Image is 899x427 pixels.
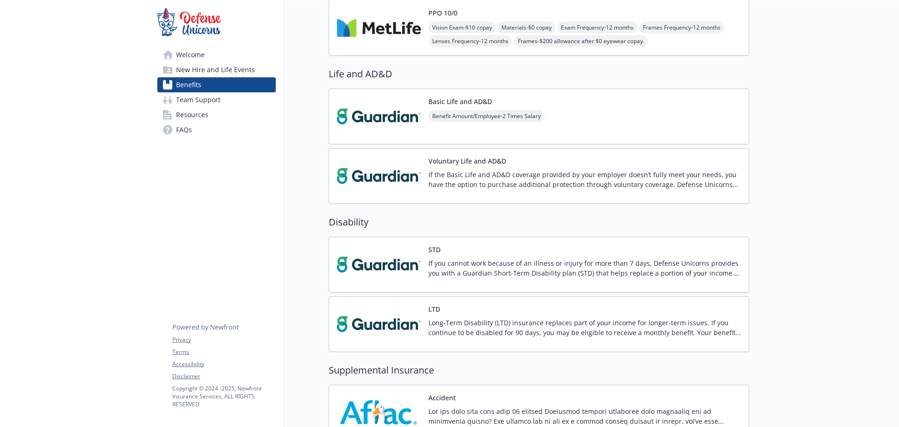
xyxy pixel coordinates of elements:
[428,406,741,426] p: Lor ips dolo sita cons adip 06 elitsed Doeiusmod tempori utlaboree dolo magnaaliq eni ad minimven...
[428,393,456,403] button: Accident
[557,22,637,33] span: Exam Frequency - 12 months
[329,363,749,377] h2: Supplemental Insurance
[428,245,441,255] button: STD
[428,35,512,47] span: Lenses Frequency - 12 months
[157,107,276,122] a: Resources
[172,384,275,408] p: Copyright © 2024 - 2025 , Newfront Insurance Services, ALL RIGHTS RESERVED
[157,62,276,77] a: New Hire and Life Events
[337,245,421,285] img: Guardian carrier logo
[176,107,208,122] span: Resources
[428,110,545,122] span: Benefit Amount/Employee - 2 Times Salary
[428,318,741,337] p: Long-Term Disability (LTD) insurance replaces part of your income for longer-term issues. If you ...
[337,8,421,48] img: Metlife Inc carrier logo
[176,47,205,62] span: Welcome
[329,67,749,81] h2: Life and AD&D
[428,22,496,33] span: Vision Exam - $10 copay
[172,348,275,356] a: Terms
[337,156,421,196] img: Guardian carrier logo
[428,8,457,18] button: PPO 10/0
[176,62,255,77] span: New Hire and Life Events
[428,170,741,189] p: If the Basic Life and AD&D coverage provided by your employer doesn’t fully meet your needs, you ...
[176,92,221,107] span: Team Support
[176,77,201,92] span: Benefits
[428,156,506,166] button: Voluntary Life and AD&D
[428,304,440,314] button: LTD
[498,22,555,33] span: Materials - $0 copay
[157,47,276,62] a: Welcome
[176,122,192,137] span: FAQs
[157,122,276,137] a: FAQs
[337,97,421,136] img: Guardian carrier logo
[639,22,724,33] span: Frames Frequency - 12 months
[337,304,421,344] img: Guardian carrier logo
[172,360,275,368] a: Accessibility
[157,92,276,107] a: Team Support
[428,258,741,278] p: If you cannot work because of an illness or injury for more than 7 days, Defense Unicorns provide...
[172,336,275,344] a: Privacy
[172,372,275,381] a: Disclaimer
[157,77,276,92] a: Benefits
[329,215,749,229] h2: Disability
[514,35,648,47] span: Frames - $200 allowance after $0 eyewear copay.
[428,97,492,106] button: Basic Life and AD&D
